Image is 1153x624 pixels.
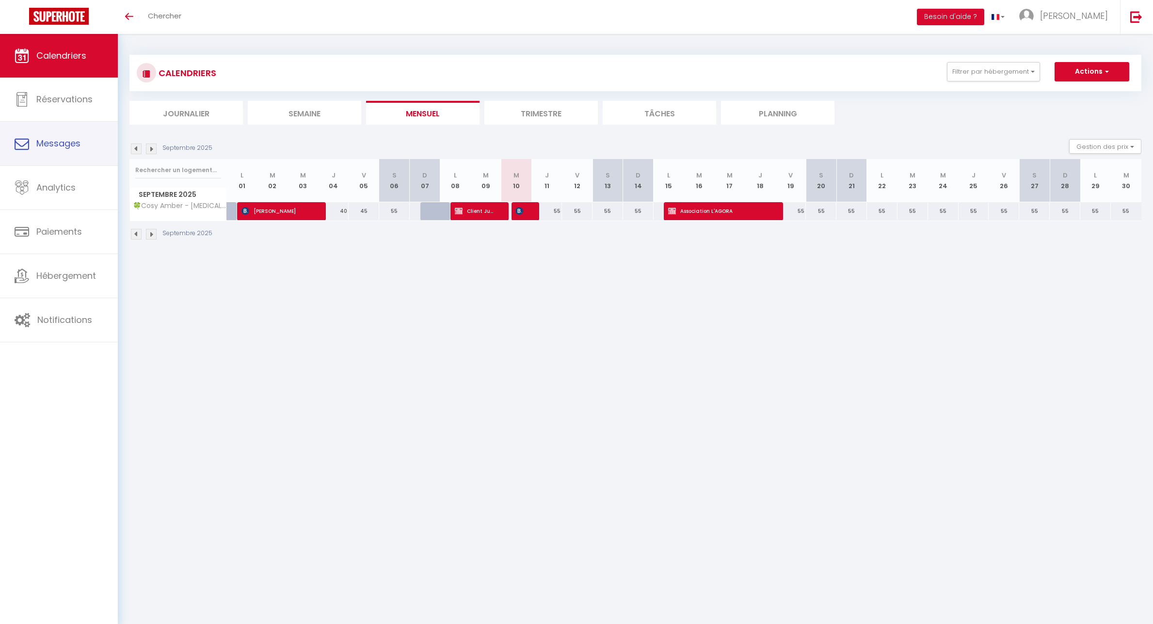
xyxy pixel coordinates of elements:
[881,171,883,180] abbr: L
[897,159,928,202] th: 23
[721,101,834,125] li: Planning
[156,62,216,84] h3: CALENDRIERS
[1019,159,1050,202] th: 27
[37,314,92,326] span: Notifications
[867,159,897,202] th: 22
[788,171,793,180] abbr: V
[1040,10,1108,22] span: [PERSON_NAME]
[349,202,379,220] div: 45
[867,202,897,220] div: 55
[366,101,480,125] li: Mensuel
[248,101,361,125] li: Semaine
[575,171,579,180] abbr: V
[1050,202,1080,220] div: 55
[806,202,836,220] div: 55
[379,159,410,202] th: 06
[379,202,410,220] div: 55
[917,9,984,25] button: Besoin d'aide ?
[1069,139,1141,154] button: Gestion des prix
[745,159,775,202] th: 18
[227,159,257,202] th: 01
[606,171,610,180] abbr: S
[515,202,526,220] span: [PERSON_NAME]
[849,171,854,180] abbr: D
[989,159,1019,202] th: 26
[318,159,349,202] th: 04
[36,93,93,105] span: Réservations
[410,159,440,202] th: 07
[36,270,96,282] span: Hébergement
[440,159,471,202] th: 08
[1019,9,1034,23] img: ...
[593,159,623,202] th: 13
[727,171,733,180] abbr: M
[36,181,76,193] span: Analytics
[129,101,243,125] li: Journalier
[562,202,593,220] div: 55
[545,171,549,180] abbr: J
[362,171,366,180] abbr: V
[819,171,823,180] abbr: S
[696,171,702,180] abbr: M
[972,171,976,180] abbr: J
[1094,171,1097,180] abbr: L
[131,202,228,209] span: 🍀Cosy Amber - [MEDICAL_DATA] - Place [GEOGRAPHIC_DATA]
[288,159,318,202] th: 03
[349,159,379,202] th: 05
[940,171,946,180] abbr: M
[928,159,959,202] th: 24
[684,159,715,202] th: 16
[1111,159,1141,202] th: 30
[1063,171,1068,180] abbr: D
[240,171,243,180] abbr: L
[668,202,771,220] span: Association L'AGORA
[1080,202,1111,220] div: 55
[483,171,489,180] abbr: M
[162,144,212,153] p: Septembre 2025
[1080,159,1111,202] th: 29
[603,101,716,125] li: Tâches
[836,159,867,202] th: 21
[484,101,598,125] li: Trimestre
[593,202,623,220] div: 55
[715,159,745,202] th: 17
[1032,171,1037,180] abbr: S
[1050,159,1080,202] th: 28
[29,8,89,25] img: Super Booking
[318,202,349,220] div: 40
[454,171,457,180] abbr: L
[806,159,836,202] th: 20
[1123,171,1129,180] abbr: M
[1019,202,1050,220] div: 55
[130,188,226,202] span: Septembre 2025
[513,171,519,180] abbr: M
[928,202,959,220] div: 55
[471,159,501,202] th: 09
[1130,11,1142,23] img: logout
[257,159,288,202] th: 02
[654,159,684,202] th: 15
[162,229,212,238] p: Septembre 2025
[300,171,306,180] abbr: M
[775,159,806,202] th: 19
[36,49,86,62] span: Calendriers
[897,202,928,220] div: 55
[623,202,654,220] div: 55
[947,62,1040,81] button: Filtrer par hébergement
[758,171,762,180] abbr: J
[332,171,336,180] abbr: J
[531,159,562,202] th: 11
[775,202,806,220] div: 55
[501,159,531,202] th: 10
[455,202,496,220] span: Client Jungles INNOVHOME
[392,171,397,180] abbr: S
[1055,62,1129,81] button: Actions
[422,171,427,180] abbr: D
[531,202,562,220] div: 55
[135,161,221,179] input: Rechercher un logement...
[270,171,275,180] abbr: M
[1111,202,1141,220] div: 55
[836,202,867,220] div: 55
[148,11,181,21] span: Chercher
[36,225,82,238] span: Paiements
